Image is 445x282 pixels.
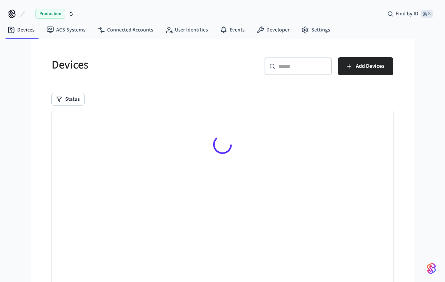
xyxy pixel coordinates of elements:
button: Status [52,93,84,105]
a: Developer [251,23,296,37]
a: Settings [296,23,336,37]
a: User Identities [159,23,214,37]
span: Production [35,9,65,19]
a: Devices [1,23,40,37]
h5: Devices [52,57,218,73]
div: Find by ID⌘ K [381,7,439,21]
button: Add Devices [338,57,393,75]
span: ⌘ K [421,10,433,18]
span: Add Devices [356,61,384,71]
img: SeamLogoGradient.69752ec5.svg [427,263,436,275]
a: Connected Accounts [91,23,159,37]
span: Find by ID [396,10,418,18]
a: ACS Systems [40,23,91,37]
a: Events [214,23,251,37]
